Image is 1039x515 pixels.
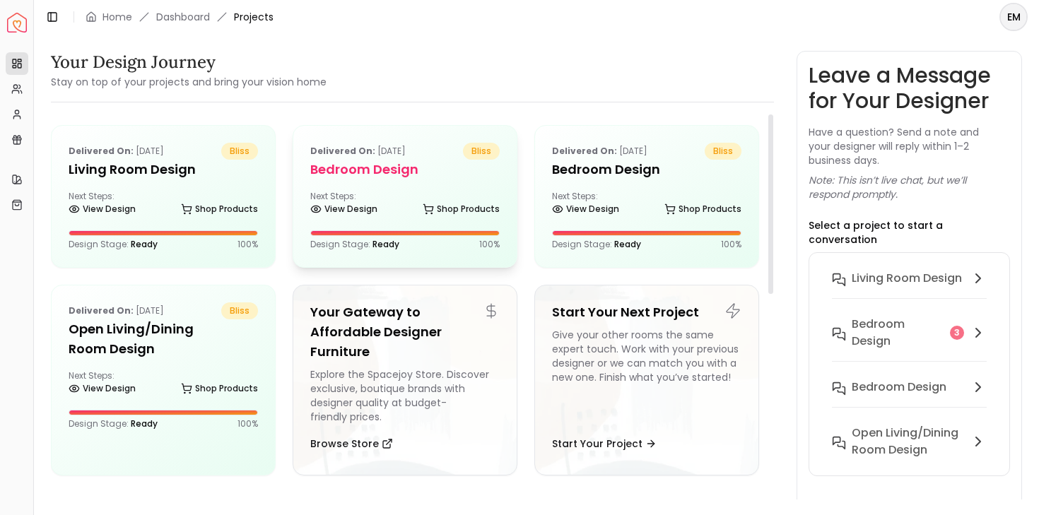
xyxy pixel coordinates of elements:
h6: Bedroom design [852,316,945,350]
p: Design Stage: [69,418,158,430]
a: Your Gateway to Affordable Designer FurnitureExplore the Spacejoy Store. Discover exclusive, bout... [293,285,517,475]
a: Shop Products [423,199,500,219]
p: [DATE] [69,143,164,160]
span: bliss [221,143,258,160]
button: Living Room design [821,264,999,310]
a: Spacejoy [7,13,27,32]
p: [DATE] [310,143,406,160]
h3: Your Design Journey [51,51,327,73]
button: EM [999,3,1028,31]
div: 3 [950,326,964,340]
button: Start Your Project [552,430,657,458]
a: Shop Products [181,199,258,219]
small: Stay on top of your projects and bring your vision home [51,75,327,89]
div: Give your other rooms the same expert touch. Work with your previous designer or we can match you... [552,328,741,424]
p: Design Stage: [552,239,641,250]
span: bliss [705,143,741,160]
b: Delivered on: [69,145,134,157]
h5: Open Living/Dining Room Design [69,319,258,359]
b: Delivered on: [69,304,134,316]
p: Have a question? Send a note and your designer will reply within 1–2 business days. [809,125,1011,167]
h5: Start Your Next Project [552,302,741,322]
h5: Your Gateway to Affordable Designer Furniture [310,302,500,362]
span: Ready [131,418,158,430]
span: bliss [463,143,500,160]
h3: Leave a Message for Your Designer [809,63,1011,114]
a: Shop Products [664,199,741,219]
a: Start Your Next ProjectGive your other rooms the same expert touch. Work with your previous desig... [534,285,759,475]
p: Design Stage: [69,239,158,250]
h5: Bedroom design [310,160,500,179]
p: [DATE] [552,143,647,160]
div: Next Steps: [69,191,258,219]
div: Next Steps: [310,191,500,219]
button: Bedroom design3 [821,310,999,373]
p: [DATE] [69,302,164,319]
span: Ready [131,238,158,250]
p: 100 % [479,239,500,250]
button: Open Living/Dining Room Design [821,419,999,464]
button: Bedroom Design [821,373,999,419]
p: 100 % [237,418,258,430]
div: Explore the Spacejoy Store. Discover exclusive, boutique brands with designer quality at budget-f... [310,367,500,424]
h6: Living Room design [852,270,962,287]
div: Next Steps: [69,370,258,398]
h5: Bedroom Design [552,160,741,179]
span: bliss [221,302,258,319]
b: Delivered on: [552,145,617,157]
span: EM [1001,4,1026,30]
a: View Design [310,199,377,219]
h6: Bedroom Design [852,379,946,396]
a: Shop Products [181,379,258,398]
div: Next Steps: [552,191,741,219]
h6: Open Living/Dining Room Design [852,425,965,458]
p: Design Stage: [310,239,399,250]
h5: Living Room design [69,160,258,179]
p: Note: This isn’t live chat, but we’ll respond promptly. [809,173,1011,201]
nav: breadcrumb [86,10,274,24]
p: 100 % [237,239,258,250]
a: Dashboard [156,10,210,24]
p: 100 % [721,239,741,250]
span: Projects [234,10,274,24]
span: Ready [614,238,641,250]
span: Ready [372,238,399,250]
b: Delivered on: [310,145,375,157]
p: Select a project to start a conversation [809,218,1011,247]
button: Browse Store [310,430,393,458]
a: View Design [552,199,619,219]
img: Spacejoy Logo [7,13,27,32]
a: View Design [69,199,136,219]
a: View Design [69,379,136,398]
a: Home [102,10,132,24]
